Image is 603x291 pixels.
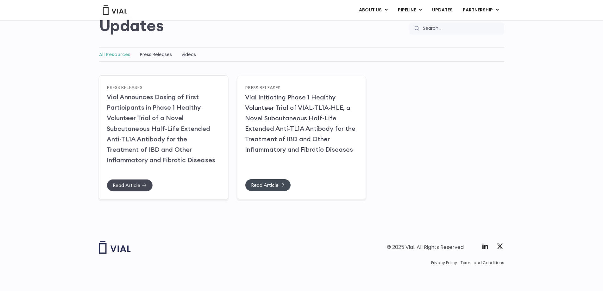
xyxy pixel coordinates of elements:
input: Search... [419,22,504,35]
a: ABOUT USMenu Toggle [354,5,393,16]
a: Press Releases [107,84,142,90]
a: PARTNERSHIPMenu Toggle [458,5,504,16]
a: Read Article [107,179,153,191]
span: Read Article [113,183,140,187]
a: Terms and Conditions [461,260,504,266]
a: Press Releases [245,85,280,90]
img: Vial logo wih "Vial" spelled out [99,241,131,254]
a: Vial Announces Dosing of First Participants in Phase 1 Healthy Volunteer Trial of a Novel Subcuta... [107,93,215,164]
span: Read Article [251,183,279,187]
a: Press Releases [140,51,172,58]
h2: Updates [99,16,164,35]
a: PIPELINEMenu Toggle [393,5,427,16]
a: Privacy Policy [431,260,457,266]
a: UPDATES [427,5,457,16]
a: Vial Initiating Phase 1 Healthy Volunteer Trial of VIAL-TL1A-HLE, a Novel Subcutaneous Half-Life ... [245,93,355,153]
a: Videos [181,51,196,58]
a: Read Article [245,179,291,191]
div: © 2025 Vial. All Rights Reserved [387,244,464,251]
a: All Resources [99,51,130,58]
img: Vial Logo [102,5,128,15]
